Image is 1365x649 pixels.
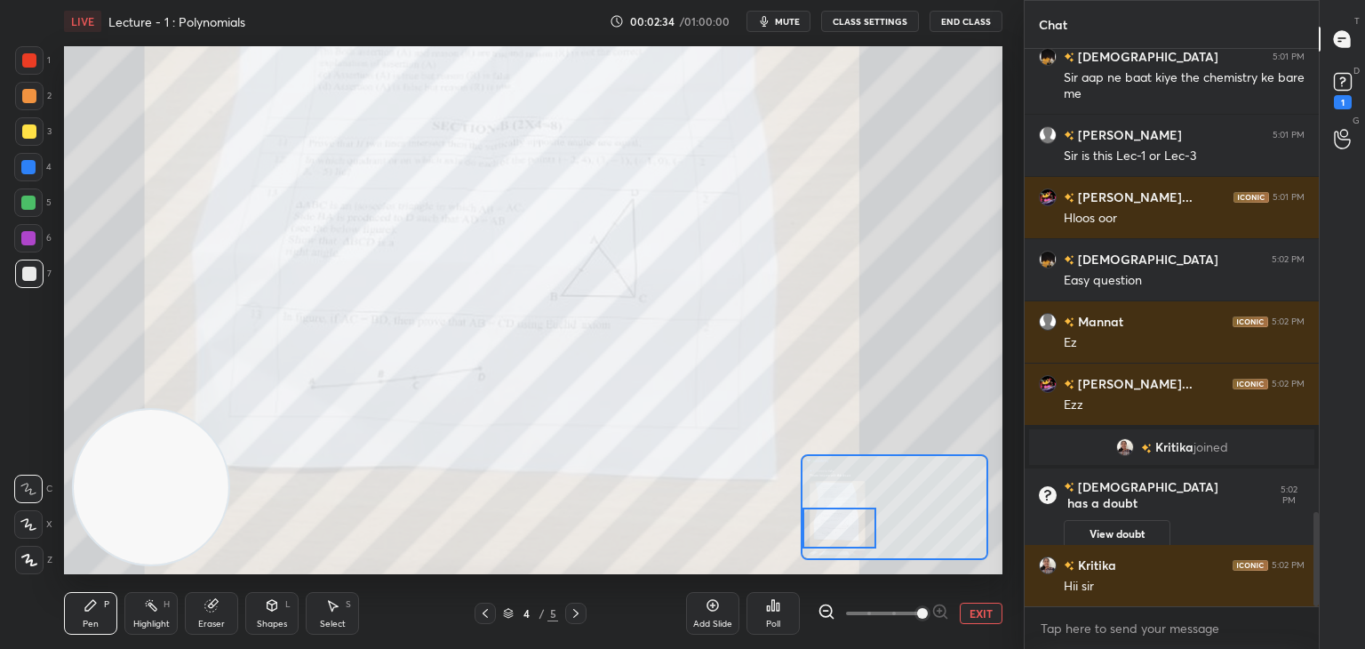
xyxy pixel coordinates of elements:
button: View doubt [1064,520,1170,549]
img: no-rating-badge.077c3623.svg [1064,131,1074,140]
div: 3 [15,117,52,146]
div: Highlight [133,620,170,629]
div: 5:02 PM [1272,316,1305,327]
img: da50007a3c8f4ab3b7f519488119f2e9.jpg [1039,48,1057,66]
p: T [1354,14,1360,28]
img: iconic-dark.1390631f.png [1233,560,1268,571]
div: Easy question [1064,272,1305,290]
div: 5:02 PM [1272,560,1305,571]
div: Hloos oor [1064,210,1305,228]
div: P [104,600,109,609]
div: Pen [83,620,99,629]
div: Shapes [257,620,287,629]
div: 5:01 PM [1273,192,1305,203]
div: Sir aap ne baat kiye the chemistry ke bare me [1064,69,1305,103]
div: 5 [14,188,52,217]
div: 5:01 PM [1273,52,1305,62]
div: Ezz [1064,397,1305,414]
button: mute [746,11,810,32]
div: S [346,600,351,609]
h6: [PERSON_NAME]... [1074,374,1193,393]
div: 2 [15,82,52,110]
button: End Class [930,11,1002,32]
img: no-rating-badge.077c3623.svg [1064,255,1074,265]
div: LIVE [64,11,101,32]
div: 6 [14,224,52,252]
h6: [DEMOGRAPHIC_DATA] [1074,47,1218,66]
h6: [PERSON_NAME]... [1074,188,1193,206]
img: no-rating-badge.077c3623.svg [1064,52,1074,62]
div: 5:01 PM [1273,130,1305,140]
div: 5:02 PM [1274,485,1305,506]
h6: [DEMOGRAPHIC_DATA] [1074,479,1218,495]
img: no-rating-badge.077c3623.svg [1064,193,1074,203]
img: iconic-dark.1390631f.png [1233,316,1268,327]
h6: Mannat [1074,312,1123,331]
img: no-rating-badge.077c3623.svg [1141,444,1152,453]
span: joined [1193,440,1228,454]
div: grid [1025,49,1319,607]
div: Z [15,546,52,574]
div: 4 [14,153,52,181]
img: iconic-dark.1390631f.png [1233,192,1269,203]
button: EXIT [960,603,1002,624]
img: da50007a3c8f4ab3b7f519488119f2e9.jpg [1039,251,1057,268]
div: X [14,510,52,539]
div: C [14,475,52,503]
img: a011c2d5db944b569631827f36e998f7.jpg [1039,375,1057,393]
img: a011c2d5db944b569631827f36e998f7.jpg [1039,188,1057,206]
div: 1 [1334,95,1352,109]
span: mute [775,15,800,28]
h6: [DEMOGRAPHIC_DATA] [1074,250,1218,268]
div: 5:02 PM [1272,379,1305,389]
div: H [164,600,170,609]
button: CLASS SETTINGS [821,11,919,32]
div: Poll [766,620,780,629]
p: Chat [1025,1,1082,48]
div: Hii sir [1064,578,1305,596]
img: default.png [1039,126,1057,144]
img: no-rating-badge.077c3623.svg [1064,561,1074,571]
div: Sir is this Lec-1 or Lec-3 [1064,148,1305,165]
div: 4 [517,608,535,619]
img: default.png [1039,313,1057,331]
p: G [1353,114,1360,127]
div: 1 [15,46,51,75]
div: / [539,608,544,619]
span: Kritika [1155,440,1193,454]
span: has a doubt [1064,495,1137,511]
h6: [PERSON_NAME] [1074,125,1182,144]
h6: Kritika [1074,556,1116,574]
div: 5:02 PM [1272,254,1305,265]
div: L [285,600,291,609]
img: no-rating-badge.077c3623.svg [1064,479,1074,495]
img: iconic-dark.1390631f.png [1233,379,1268,389]
div: Eraser [198,620,225,629]
div: Add Slide [693,620,732,629]
div: Select [320,620,346,629]
img: 45a4d4e980894a668adfdbd529e7eab0.jpg [1116,438,1134,456]
p: D [1353,64,1360,77]
div: Ez [1064,334,1305,352]
img: no-rating-badge.077c3623.svg [1064,317,1074,327]
img: 45a4d4e980894a668adfdbd529e7eab0.jpg [1039,557,1057,574]
div: 5 [547,605,558,621]
img: no-rating-badge.077c3623.svg [1064,380,1074,389]
div: 7 [15,260,52,288]
h4: Lecture - 1 : Polynomials [108,13,245,30]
